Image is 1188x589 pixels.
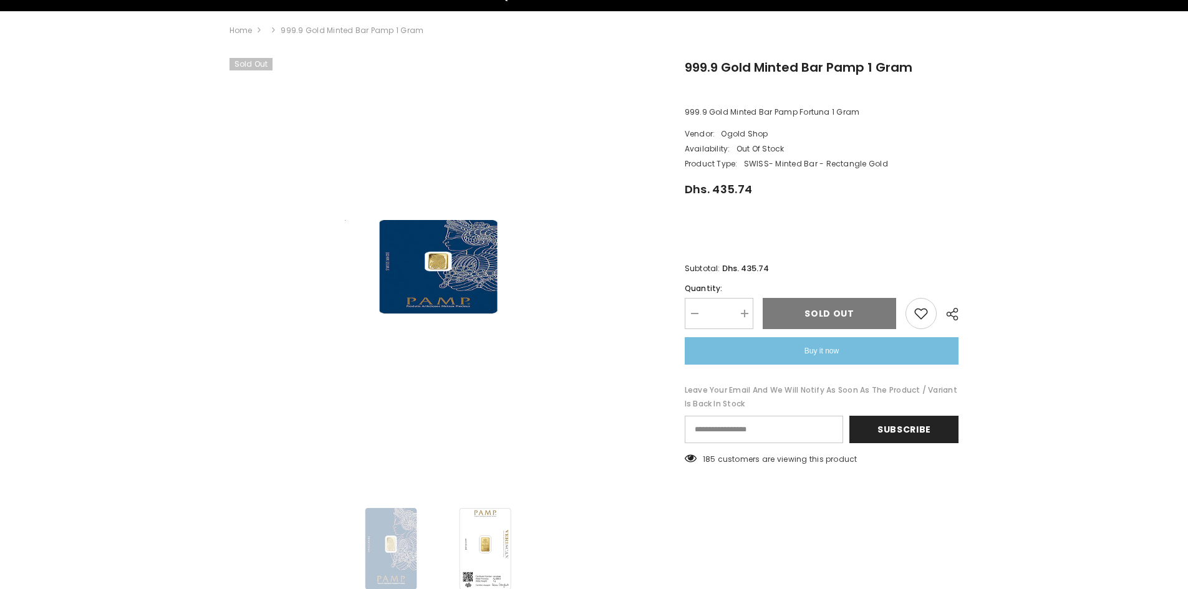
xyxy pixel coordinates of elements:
span: Out Of Stock [732,141,785,156]
div: 999.9 Gold Minted Bar Pamp Fortuna 1 Gram [685,105,959,119]
span: Subtotal: [685,263,720,274]
span: 185 customers are viewing this product [703,453,857,466]
a: Home [229,24,253,37]
a: Ogold Shop [721,128,768,139]
button: Subscribe [849,416,959,443]
span: Dhs. 435.74 [685,181,753,197]
label: Leave your email and we will notify as soon as the product / variant is back in stock [685,383,959,411]
label: Quantity: [685,282,753,295]
span: 999.9 Gold Minted Bar Pamp 1 Gram [281,24,423,37]
nav: breadcrumbs [229,17,959,44]
span: Sold out [229,58,273,70]
span: SWISS- Minted Bar - Rectangle Gold [740,156,888,171]
span: Availability: [685,141,730,156]
span: Dhs. 435.74 [722,262,769,274]
span: Vendor: [685,127,715,141]
span: 999.9 Gold Minted Bar Pamp 1 Gram [685,59,912,76]
span: Product Type: [685,156,738,171]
